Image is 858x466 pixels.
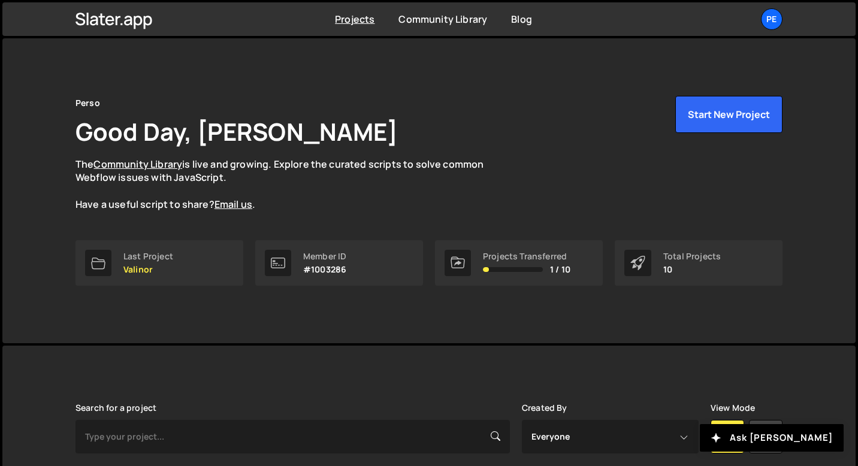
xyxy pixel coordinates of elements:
[303,252,346,261] div: Member ID
[75,115,398,148] h1: Good Day, [PERSON_NAME]
[511,13,532,26] a: Blog
[675,96,783,133] button: Start New Project
[123,252,173,261] div: Last Project
[398,13,487,26] a: Community Library
[700,424,844,452] button: Ask [PERSON_NAME]
[522,403,567,413] label: Created By
[711,403,755,413] label: View Mode
[75,420,510,453] input: Type your project...
[550,265,570,274] span: 1 / 10
[123,265,173,274] p: Valinor
[93,158,182,171] a: Community Library
[75,96,100,110] div: Perso
[303,265,346,274] p: #1003286
[663,252,721,261] div: Total Projects
[483,252,570,261] div: Projects Transferred
[75,158,507,211] p: The is live and growing. Explore the curated scripts to solve common Webflow issues with JavaScri...
[214,198,252,211] a: Email us
[663,265,721,274] p: 10
[761,8,783,30] a: Pe
[75,240,243,286] a: Last Project Valinor
[75,403,156,413] label: Search for a project
[335,13,374,26] a: Projects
